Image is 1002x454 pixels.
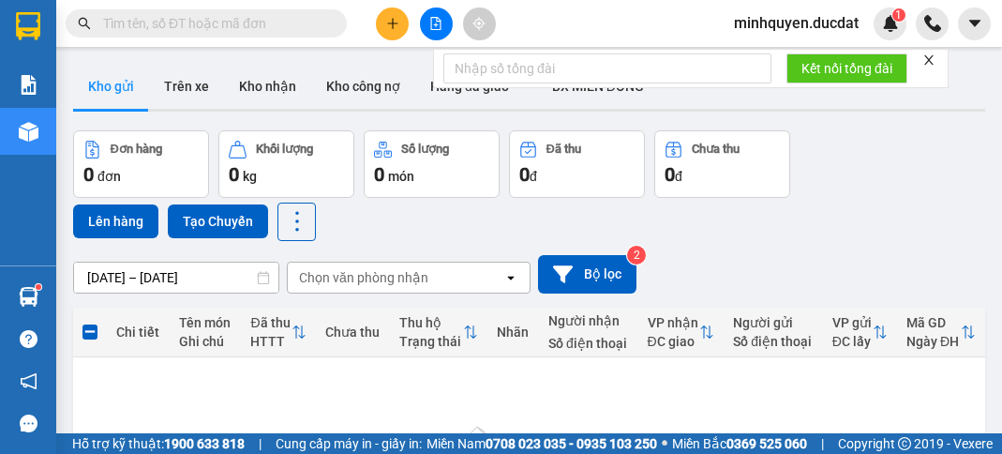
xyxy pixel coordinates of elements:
img: phone-icon [924,15,941,32]
button: plus [376,8,409,40]
span: đ [530,169,537,184]
button: Kho gửi [73,64,149,109]
div: Số điện thoại [548,336,629,351]
span: aim [472,17,486,30]
button: Chưa thu0đ [654,130,790,198]
span: search [78,17,91,30]
button: Hàng đã giao [415,64,524,109]
div: ĐC giao [648,334,700,349]
button: Kho nhận [224,64,311,109]
div: Trạng thái [399,334,463,349]
span: đơn [97,169,121,184]
sup: 2 [627,246,646,265]
div: Tên món [179,315,232,330]
span: caret-down [966,15,983,32]
img: icon-new-feature [882,15,899,32]
div: Đã thu [250,315,291,330]
th: Toggle SortBy [241,308,315,357]
th: Toggle SortBy [638,308,725,357]
input: Nhập số tổng đài [443,53,771,83]
span: Cung cấp máy in - giấy in: [276,433,422,454]
div: Đơn hàng [111,143,162,156]
div: HTTT [250,334,291,349]
span: 0 [374,163,384,186]
th: Toggle SortBy [390,308,487,357]
button: Đã thu0đ [509,130,645,198]
strong: 1900 633 818 [164,436,245,451]
img: solution-icon [19,75,38,95]
button: Đơn hàng0đơn [73,130,209,198]
input: Tìm tên, số ĐT hoặc mã đơn [103,13,324,34]
span: message [20,415,37,432]
span: minhquyen.ducdat [719,11,874,35]
span: 0 [665,163,675,186]
span: Miền Nam [426,433,657,454]
button: Khối lượng0kg [218,130,354,198]
button: Tạo Chuyến [168,204,268,238]
span: ⚪️ [662,440,667,447]
img: warehouse-icon [19,287,38,307]
div: Người nhận [548,313,629,328]
span: | [821,433,824,454]
strong: 0708 023 035 - 0935 103 250 [486,436,657,451]
div: Nhãn [497,325,530,340]
span: Hỗ trợ kỹ thuật: [72,433,245,454]
div: Số lượng [401,143,449,156]
div: Khối lượng [256,143,313,156]
div: VP nhận [648,315,700,330]
div: Chưa thu [325,325,381,340]
button: Bộ lọc [538,255,636,294]
span: món [388,169,414,184]
div: Thu hộ [399,315,463,330]
th: Toggle SortBy [823,308,897,357]
div: VP gửi [832,315,873,330]
span: notification [20,372,37,390]
span: 0 [519,163,530,186]
span: 0 [83,163,94,186]
div: Chi tiết [116,325,160,340]
span: | [259,433,262,454]
div: Chưa thu [692,143,740,156]
sup: 1 [892,8,905,22]
span: copyright [898,437,911,450]
div: ĐC lấy [832,334,873,349]
span: question-circle [20,330,37,348]
div: Số điện thoại [733,334,814,349]
div: Ghi chú [179,334,232,349]
th: Toggle SortBy [897,308,985,357]
button: aim [463,8,496,40]
button: Kết nối tổng đài [786,53,907,83]
span: Kết nối tổng đài [801,58,892,79]
button: Số lượng0món [364,130,500,198]
div: Mã GD [906,315,961,330]
span: plus [386,17,399,30]
span: file-add [429,17,442,30]
span: Miền Bắc [672,433,807,454]
div: Ngày ĐH [906,334,961,349]
span: 0 [229,163,239,186]
img: warehouse-icon [19,122,38,142]
svg: open [503,270,518,285]
span: 1 [895,8,902,22]
button: file-add [420,8,453,40]
span: kg [243,169,257,184]
span: đ [675,169,682,184]
strong: 0369 525 060 [726,436,807,451]
div: Chọn văn phòng nhận [299,268,428,287]
sup: 1 [36,284,41,290]
div: Người gửi [733,315,814,330]
span: close [922,53,935,67]
img: logo-vxr [16,12,40,40]
div: Đã thu [546,143,581,156]
button: Trên xe [149,64,224,109]
button: Lên hàng [73,204,158,238]
button: caret-down [958,8,991,40]
input: Select a date range. [74,263,278,293]
button: Kho công nợ [311,64,415,109]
